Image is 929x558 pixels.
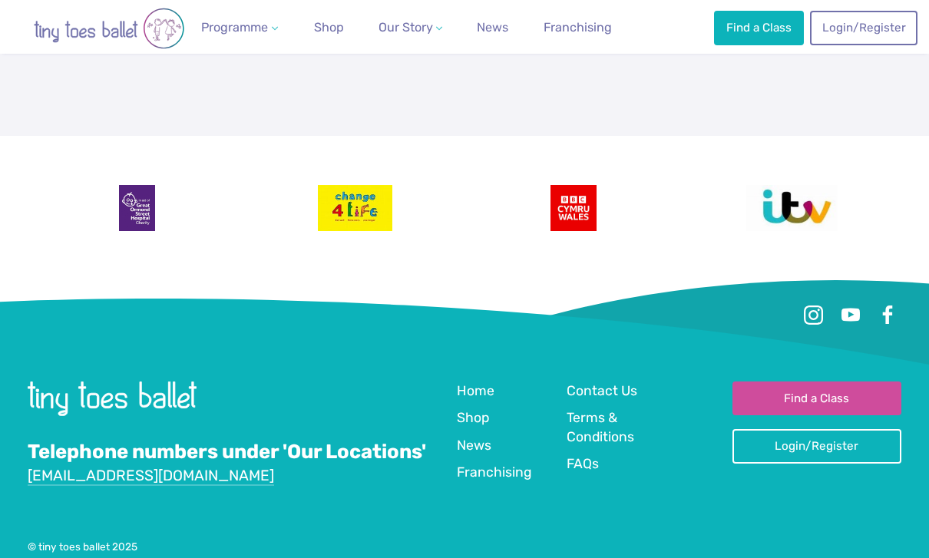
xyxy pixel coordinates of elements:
span: Contact Us [567,383,637,398]
span: News [477,20,508,35]
a: Shop [457,408,489,429]
a: Terms & Conditions [567,408,663,447]
a: Find a Class [732,381,901,415]
a: Franchising [457,463,532,484]
span: News [457,437,491,453]
a: Login/Register [732,429,901,463]
span: Programme [201,20,268,35]
span: Our Story [379,20,433,35]
div: © tiny toes ballet 2025 [28,540,901,554]
a: Our Story [372,12,448,43]
span: Franchising [457,464,532,480]
a: Shop [308,12,350,43]
img: tiny toes ballet [17,8,201,49]
a: Contact Us [567,381,637,402]
img: tiny toes ballet [28,381,197,416]
a: Facebook [874,302,901,329]
a: Franchising [537,12,618,43]
span: Franchising [544,20,612,35]
a: News [471,12,514,43]
a: Find a Class [714,11,803,45]
a: Programme [195,12,284,43]
span: Shop [314,20,344,35]
a: Youtube [837,302,865,329]
span: Shop [457,410,489,425]
a: [EMAIL_ADDRESS][DOMAIN_NAME] [28,467,274,486]
a: News [457,436,491,457]
span: FAQs [567,456,599,471]
a: Login/Register [810,11,917,45]
span: Home [457,383,494,398]
a: Instagram [800,302,828,329]
a: Telephone numbers under 'Our Locations' [28,440,426,464]
a: FAQs [567,454,599,475]
span: Terms & Conditions [567,410,634,444]
a: Home [457,381,494,402]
